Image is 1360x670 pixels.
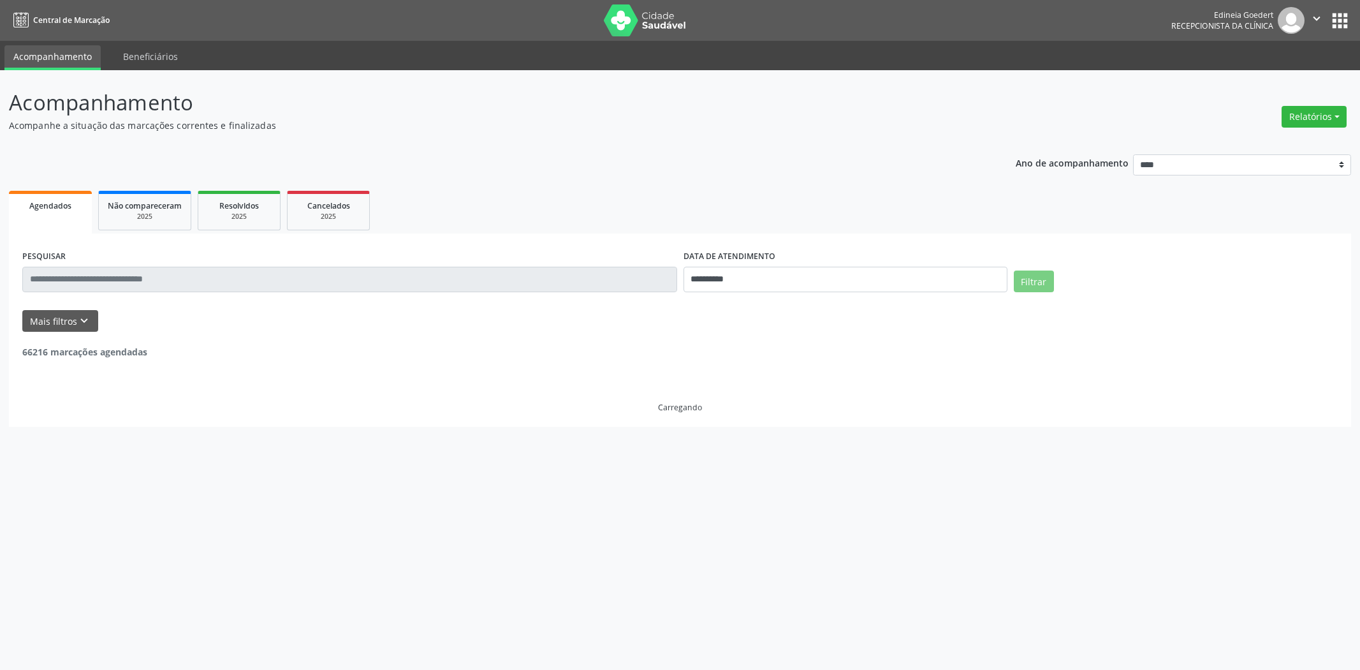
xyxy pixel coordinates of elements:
[1171,20,1273,31] span: Recepcionista da clínica
[9,87,949,119] p: Acompanhamento
[1171,10,1273,20] div: Edineia Goedert
[219,200,259,211] span: Resolvidos
[108,212,182,221] div: 2025
[1278,7,1305,34] img: img
[9,119,949,132] p: Acompanhe a situação das marcações correntes e finalizadas
[9,10,110,31] a: Central de Marcação
[33,15,110,26] span: Central de Marcação
[1329,10,1351,32] button: apps
[4,45,101,70] a: Acompanhamento
[22,247,66,267] label: PESQUISAR
[22,310,98,332] button: Mais filtroskeyboard_arrow_down
[307,200,350,211] span: Cancelados
[1014,271,1054,292] button: Filtrar
[1016,154,1129,170] p: Ano de acompanhamento
[296,212,360,221] div: 2025
[22,346,147,358] strong: 66216 marcações agendadas
[1282,106,1347,128] button: Relatórios
[108,200,182,211] span: Não compareceram
[77,314,91,328] i: keyboard_arrow_down
[207,212,271,221] div: 2025
[114,45,187,68] a: Beneficiários
[1310,11,1324,26] i: 
[658,402,702,413] div: Carregando
[29,200,71,211] span: Agendados
[1305,7,1329,34] button: 
[684,247,775,267] label: DATA DE ATENDIMENTO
